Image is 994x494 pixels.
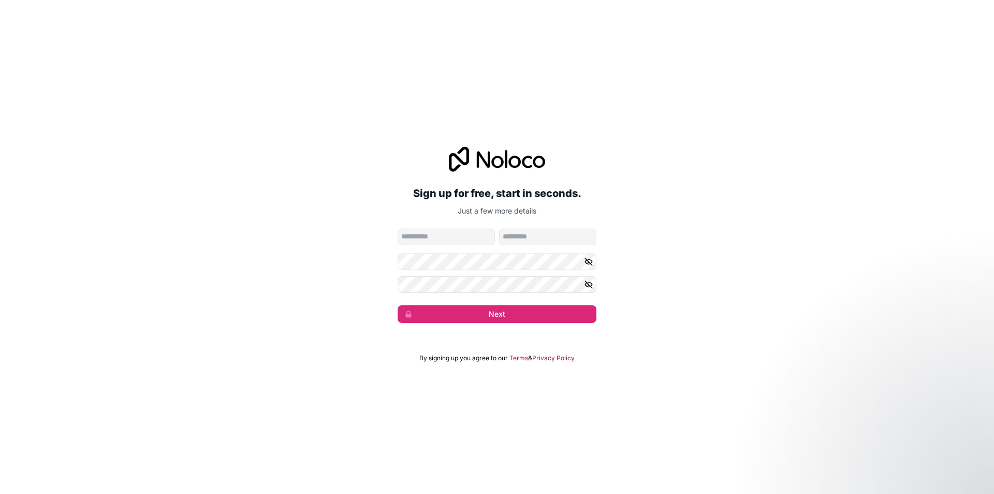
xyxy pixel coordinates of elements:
p: Just a few more details [398,206,596,216]
span: By signing up you agree to our [419,354,508,362]
a: Terms [509,354,528,362]
span: & [528,354,532,362]
input: given-name [398,229,495,245]
button: Next [398,305,596,323]
input: Password [398,253,596,270]
input: Confirm password [398,276,596,293]
input: family-name [499,229,596,245]
iframe: Intercom notifications message [787,416,994,489]
a: Privacy Policy [532,354,575,362]
h2: Sign up for free, start in seconds. [398,184,596,203]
